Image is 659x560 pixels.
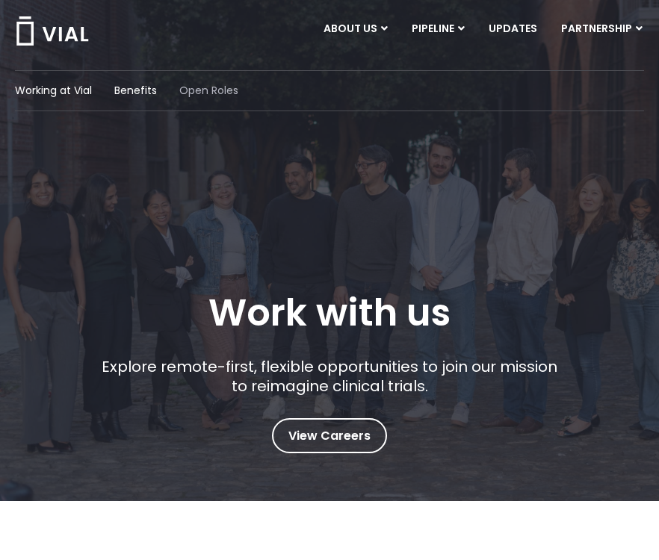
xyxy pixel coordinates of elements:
[312,16,399,42] a: ABOUT USMenu Toggle
[96,357,563,396] p: Explore remote-first, flexible opportunities to join our mission to reimagine clinical trials.
[114,83,157,99] a: Benefits
[15,16,90,46] img: Vial Logo
[208,291,451,335] h1: Work with us
[179,83,238,99] a: Open Roles
[272,418,387,453] a: View Careers
[477,16,548,42] a: UPDATES
[400,16,476,42] a: PIPELINEMenu Toggle
[15,83,92,99] a: Working at Vial
[549,16,655,42] a: PARTNERSHIPMenu Toggle
[288,426,371,446] span: View Careers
